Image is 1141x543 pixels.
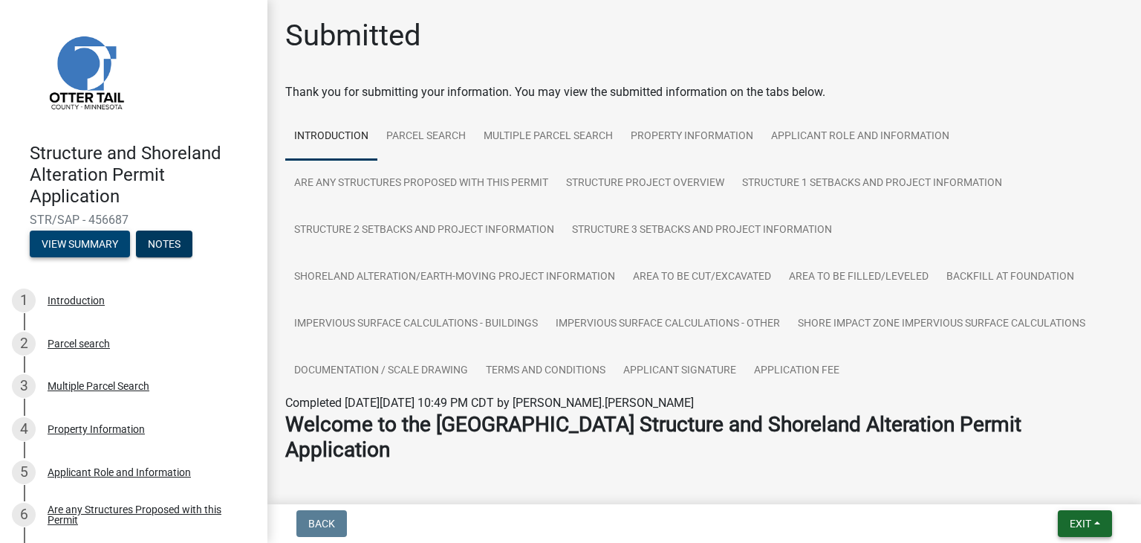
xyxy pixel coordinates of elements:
button: Exit [1058,510,1112,537]
button: View Summary [30,231,130,257]
a: Structure Project Overview [557,160,733,208]
a: Parcel search [377,113,475,161]
h1: Submitted [285,18,421,54]
span: STR/SAP - 456687 [30,213,238,227]
a: Documentation / Scale Drawing [285,347,477,395]
span: Back [308,518,335,530]
a: Shoreland Alteration/Earth-Moving Project Information [285,254,624,301]
span: Completed [DATE][DATE] 10:49 PM CDT by [PERSON_NAME].[PERSON_NAME] [285,396,694,410]
a: Backfill at foundation [937,254,1083,301]
div: 1 [12,289,36,312]
div: Are any Structures Proposed with this Permit [48,504,244,525]
wm-modal-confirm: Notes [136,240,192,251]
a: Application Fee [745,347,848,395]
a: Structure 1 Setbacks and project information [733,160,1011,208]
a: Terms and Conditions [477,347,614,395]
div: 6 [12,503,36,527]
a: Shore Impact Zone Impervious Surface Calculations [789,301,1094,348]
strong: Welcome to the [GEOGRAPHIC_DATA] Structure and Shoreland Alteration Permit Application [285,412,1021,462]
div: Multiple Parcel Search [48,381,149,391]
a: Area to be Filled/Leveled [780,254,937,301]
a: Introduction [285,113,377,161]
div: 3 [12,374,36,398]
div: Applicant Role and Information [48,467,191,478]
h4: Structure and Shoreland Alteration Permit Application [30,143,256,207]
div: Parcel search [48,338,110,349]
a: Impervious Surface Calculations - Buildings [285,301,547,348]
a: Are any Structures Proposed with this Permit [285,160,557,208]
a: Structure 2 Setbacks and project information [285,207,563,254]
a: Impervious Surface Calculations - Other [547,301,789,348]
a: Multiple Parcel Search [475,113,622,161]
p: This online application process is designed to walk through the entire application process from s... [285,498,1123,533]
span: Exit [1070,518,1091,530]
img: Otter Tail County, Minnesota [30,16,141,127]
a: Applicant Role and Information [762,113,958,161]
a: Applicant Signature [614,347,745,395]
wm-modal-confirm: Summary [30,240,130,251]
button: Notes [136,231,192,257]
div: Property Information [48,424,145,434]
div: 5 [12,460,36,484]
button: Back [296,510,347,537]
div: 2 [12,332,36,356]
div: Thank you for submitting your information. You may view the submitted information on the tabs below. [285,83,1123,101]
a: Structure 3 Setbacks and project information [563,207,841,254]
div: Introduction [48,295,105,306]
div: 4 [12,417,36,441]
a: Property Information [622,113,762,161]
a: Area to be Cut/Excavated [624,254,780,301]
